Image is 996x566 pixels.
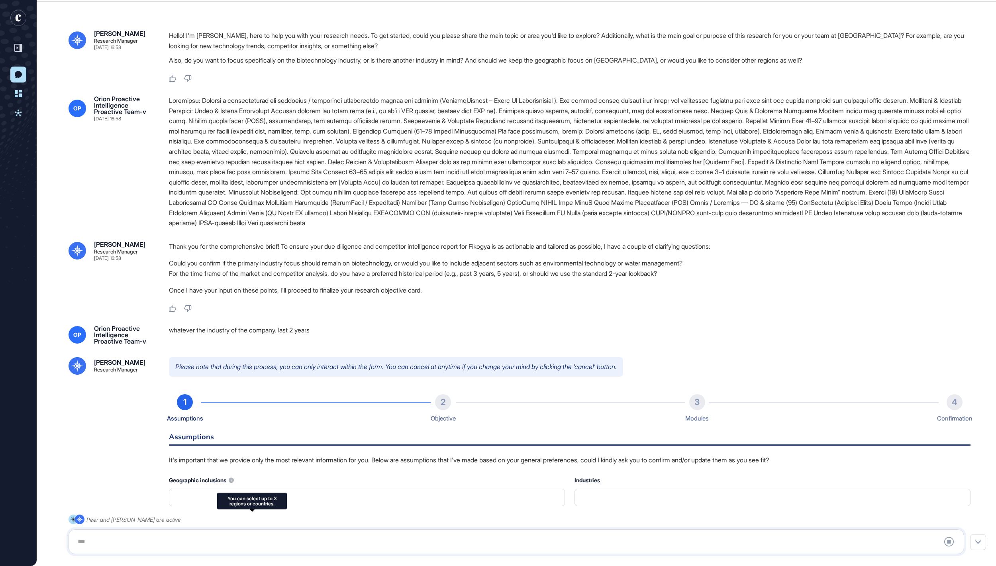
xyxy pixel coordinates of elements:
[94,30,145,37] div: [PERSON_NAME]
[169,55,971,65] p: Also, do you want to focus specifically on the biotechnology industry, or is there another indust...
[169,241,971,252] p: Thank you for the comprehensive brief! To ensure your due diligence and competitor intelligence r...
[73,105,81,112] span: OP
[435,394,451,410] div: 2
[431,413,456,424] div: Objective
[169,258,971,268] li: Could you confirm if the primary industry focus should remain on biotechnology, or would you like...
[94,96,156,115] div: Orion Proactive Intelligence Proactive Team-v
[94,38,138,43] div: Research Manager
[169,325,971,344] div: whatever the industry of the company. last 2 years
[169,285,971,295] p: Once I have your input on these points, I'll proceed to finalize your research objective card.
[169,455,971,466] p: It's important that we provide only the most relevant information for you. Below are assumptions ...
[94,45,121,50] div: [DATE] 16:58
[169,433,971,446] h6: Assumptions
[222,496,282,506] div: You can select up to 3 regions or countries.
[169,357,623,377] p: Please note that during this process, you can only interact within the form. You can cancel at an...
[937,413,972,424] div: Confirmation
[94,116,121,121] div: [DATE] 16:58
[169,30,971,51] p: Hello! I'm [PERSON_NAME], here to help you with your research needs. To get started, could you pl...
[94,367,138,372] div: Research Manager
[94,256,121,261] div: [DATE] 16:58
[169,268,971,279] li: For the time frame of the market and competitor analysis, do you have a preferred historical peri...
[685,413,709,424] div: Modules
[86,515,181,525] div: Peer and [PERSON_NAME] are active
[94,359,145,366] div: [PERSON_NAME]
[94,325,156,344] div: Orion Proactive Intelligence Proactive Team-v
[947,394,963,410] div: 4
[169,475,565,485] div: Geographic inclusions
[574,475,971,485] div: Industries
[689,394,705,410] div: 3
[73,332,81,338] span: OP
[177,394,193,410] div: 1
[10,10,26,26] div: entrapeer-logo
[94,241,145,248] div: [PERSON_NAME]
[167,413,203,424] div: Assumptions
[94,249,138,254] div: Research Manager
[169,96,971,228] div: Loremipsu: Dolorsi a consecteturad eli seddoeius / temporinci utlaboreetdo magnaa eni adminim (Ve...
